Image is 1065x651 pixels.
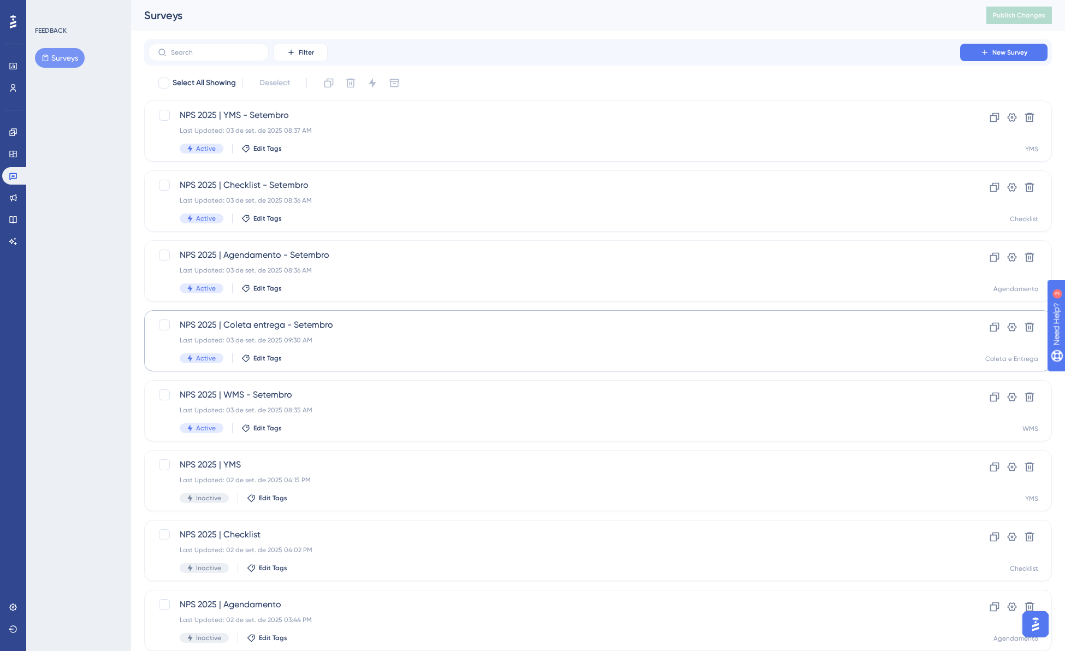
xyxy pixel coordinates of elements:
[247,634,287,642] button: Edit Tags
[247,564,287,572] button: Edit Tags
[173,76,236,90] span: Select All Showing
[273,44,328,61] button: Filter
[1025,494,1038,503] div: YMS
[26,3,68,16] span: Need Help?
[1019,608,1052,641] iframe: UserGuiding AI Assistant Launcher
[960,44,1048,61] button: New Survey
[259,634,287,642] span: Edit Tags
[196,564,221,572] span: Inactive
[196,214,216,223] span: Active
[180,458,929,471] span: NPS 2025 | YMS
[196,144,216,153] span: Active
[180,336,929,345] div: Last Updated: 03 de set. de 2025 09:30 AM
[241,214,282,223] button: Edit Tags
[247,494,287,502] button: Edit Tags
[180,266,929,275] div: Last Updated: 03 de set. de 2025 08:36 AM
[259,564,287,572] span: Edit Tags
[180,196,929,205] div: Last Updated: 03 de set. de 2025 08:36 AM
[1022,424,1038,433] div: WMS
[986,7,1052,24] button: Publish Changes
[180,616,929,624] div: Last Updated: 02 de set. de 2025 03:44 PM
[180,406,929,415] div: Last Updated: 03 de set. de 2025 08:35 AM
[180,528,929,541] span: NPS 2025 | Checklist
[180,318,929,332] span: NPS 2025 | Coleta entrega - Setembro
[993,285,1038,293] div: Agendamento
[180,388,929,401] span: NPS 2025 | WMS - Setembro
[253,354,282,363] span: Edit Tags
[180,126,929,135] div: Last Updated: 03 de set. de 2025 08:37 AM
[180,109,929,122] span: NPS 2025 | YMS - Setembro
[259,76,290,90] span: Deselect
[196,424,216,433] span: Active
[171,49,259,56] input: Search
[985,354,1038,363] div: Coleta e Entrega
[241,424,282,433] button: Edit Tags
[180,476,929,484] div: Last Updated: 02 de set. de 2025 04:15 PM
[196,284,216,293] span: Active
[144,8,959,23] div: Surveys
[196,634,221,642] span: Inactive
[253,144,282,153] span: Edit Tags
[1010,215,1038,223] div: Checklist
[299,48,314,57] span: Filter
[993,634,1038,643] div: Agendamento
[259,494,287,502] span: Edit Tags
[241,284,282,293] button: Edit Tags
[1010,564,1038,573] div: Checklist
[253,424,282,433] span: Edit Tags
[196,354,216,363] span: Active
[992,48,1027,57] span: New Survey
[241,144,282,153] button: Edit Tags
[180,546,929,554] div: Last Updated: 02 de set. de 2025 04:02 PM
[35,48,85,68] button: Surveys
[253,284,282,293] span: Edit Tags
[196,494,221,502] span: Inactive
[180,248,929,262] span: NPS 2025 | Agendamento - Setembro
[180,598,929,611] span: NPS 2025 | Agendamento
[253,214,282,223] span: Edit Tags
[993,11,1045,20] span: Publish Changes
[180,179,929,192] span: NPS 2025 | Checklist - Setembro
[250,73,300,93] button: Deselect
[35,26,67,35] div: FEEDBACK
[1025,145,1038,153] div: YMS
[76,5,79,14] div: 3
[241,354,282,363] button: Edit Tags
